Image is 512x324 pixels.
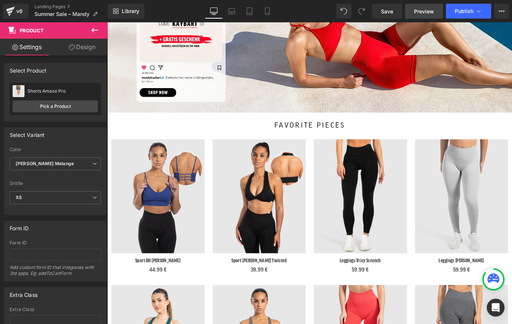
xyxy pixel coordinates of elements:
[20,28,44,33] span: Product
[271,270,290,280] span: 59.99 €
[10,307,101,312] div: Extra Class
[159,270,178,280] span: 39.99 €
[258,4,276,19] a: Mobile
[229,130,333,256] img: Leggings Trixy Scrunch
[10,288,37,298] div: Extra Class
[55,39,109,55] a: Design
[336,4,351,19] button: Undo
[446,4,491,19] button: Publish
[13,85,25,97] img: pImage
[384,270,402,280] span: 59.99 €
[368,260,418,268] a: Leggings [PERSON_NAME]
[3,4,29,19] a: v6
[342,130,445,256] img: Leggings Myrah Scrunch
[405,4,443,19] a: Preview
[15,6,24,16] div: v6
[258,260,304,268] a: Leggings Trixy Scrunch
[414,7,434,15] span: Preview
[223,4,241,19] a: Laptop
[27,89,98,94] div: Shorts Amaze Pro
[108,4,144,19] a: New Library
[354,4,369,19] button: Redo
[10,221,29,231] div: Form ID
[381,7,393,15] span: Save
[35,4,108,10] a: Landing Pages
[10,63,47,74] div: Select Product
[122,8,139,15] span: Library
[487,299,505,317] div: Open Intercom Messenger
[138,260,199,268] a: Sport [PERSON_NAME] Twisted
[117,130,221,256] img: Sport BH Myrah Twisted
[13,100,98,112] a: Pick a Product
[46,270,66,280] span: 44.99 €
[455,8,473,14] span: Publish
[205,4,223,19] a: Desktop
[10,240,101,246] div: Form ID
[31,260,81,268] a: Sport BH [PERSON_NAME]
[16,195,22,200] b: XS
[11,111,438,118] h2: favorite pieces
[4,130,108,256] img: Sport BH Alma
[10,128,45,138] div: Select Variant
[241,4,258,19] a: Tablet
[494,4,509,19] button: More
[10,147,101,154] label: Color
[10,264,101,281] div: Add custom form ID that integrates with 3rd apps. Eg: addToCartForm
[35,11,89,17] span: Summer Sale – Mandy
[16,161,74,166] b: [PERSON_NAME] Melange
[10,181,101,188] label: Größe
